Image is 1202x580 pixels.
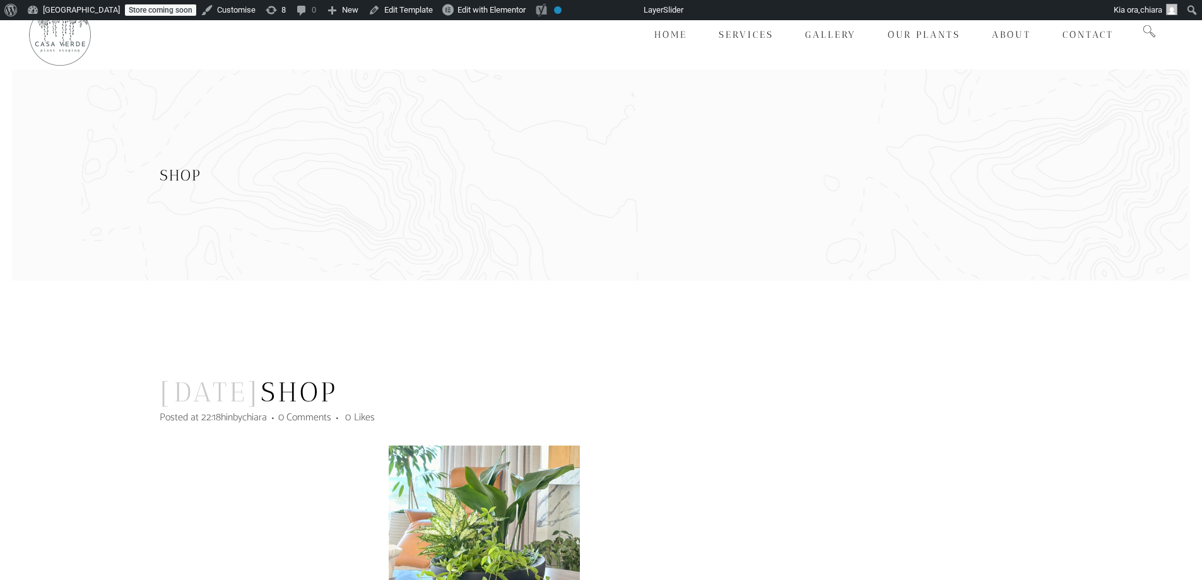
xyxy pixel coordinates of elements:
a: 0 Comments [278,409,331,426]
span: Our Plants [888,29,960,40]
span: Gallery [805,29,856,40]
span: Edit with Elementor [457,5,526,15]
img: Views over 48 hours. Click for more Jetpack Stats. [573,3,644,18]
span: Services [719,29,774,40]
span: Likes [351,413,375,422]
div: No index [554,6,562,14]
a: Store coming soon [125,4,196,16]
span: chiara [1140,5,1162,15]
span: Posted at 22:18h [160,409,226,426]
span: [DATE] [160,376,261,408]
a: 0Likes [345,413,375,422]
span: Contact [1063,29,1114,40]
span: About [992,29,1031,40]
div: in [160,410,810,426]
a: chiara [242,409,267,426]
span: Home [654,29,687,40]
h2: Shop [160,376,810,409]
span: Shop [160,166,201,184]
span: by [233,409,269,426]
